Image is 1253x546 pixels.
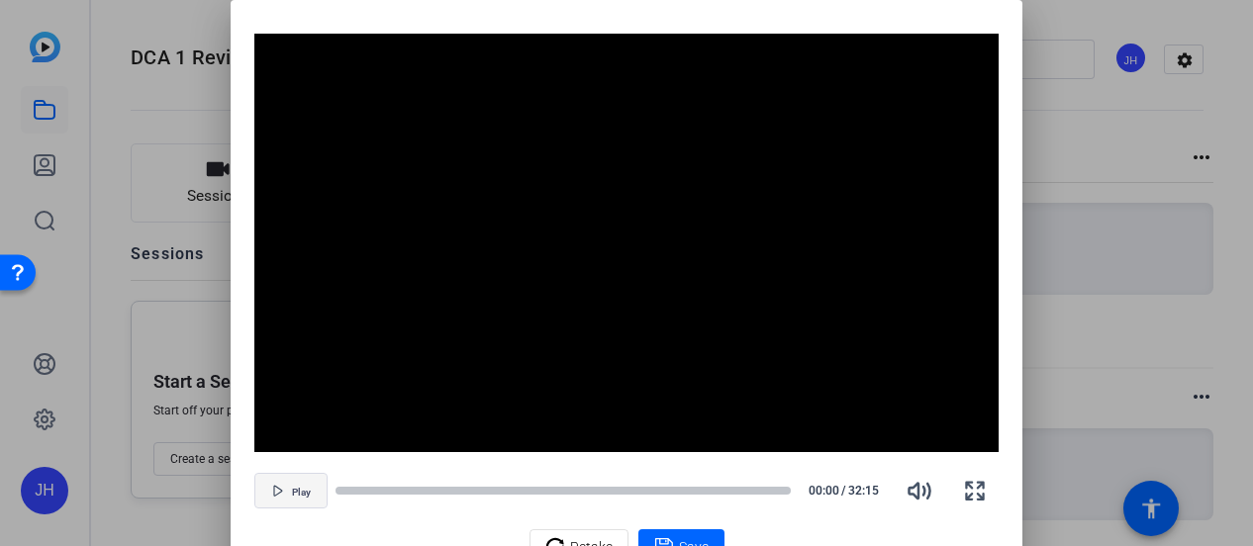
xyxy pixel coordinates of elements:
[254,473,328,508] button: Play
[896,467,943,514] button: Mute
[292,487,311,499] span: Play
[799,482,888,500] div: /
[848,482,889,500] span: 32:15
[951,467,999,514] button: Fullscreen
[254,34,999,452] div: Video Player
[799,482,839,500] span: 00:00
